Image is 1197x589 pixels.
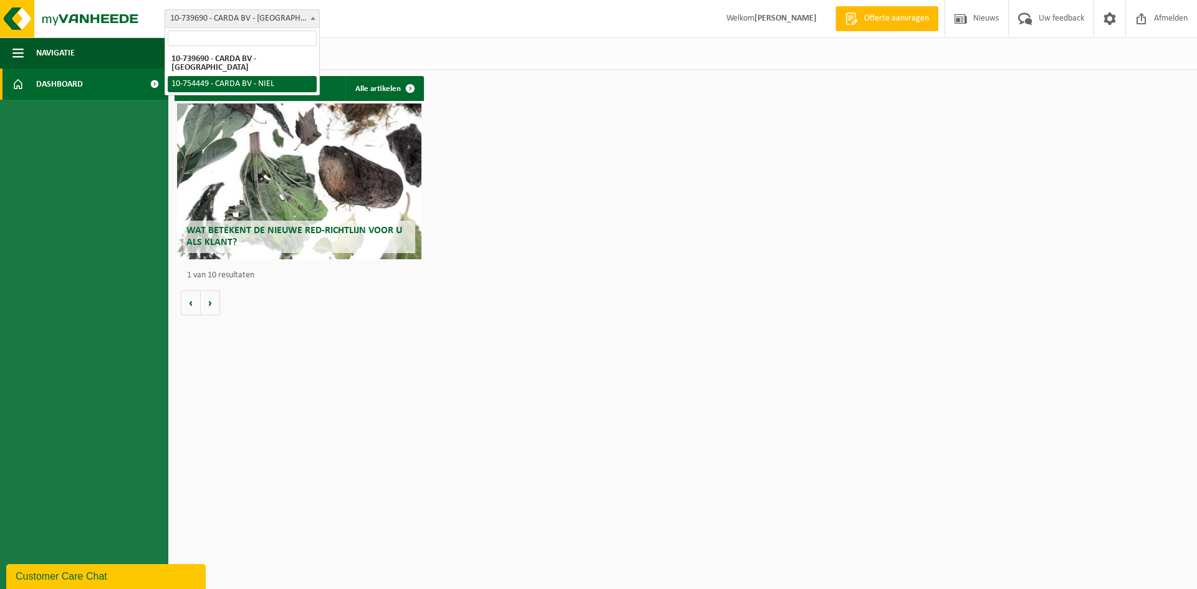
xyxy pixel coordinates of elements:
[201,290,220,315] button: Volgende
[754,14,817,23] strong: [PERSON_NAME]
[168,76,317,92] li: 10-754449 - CARDA BV - NIEL
[835,6,938,31] a: Offerte aanvragen
[181,290,201,315] button: Vorige
[168,51,317,76] li: 10-739690 - CARDA BV - [GEOGRAPHIC_DATA]
[187,271,418,280] p: 1 van 10 resultaten
[6,562,208,589] iframe: chat widget
[345,76,423,101] a: Alle artikelen
[177,103,421,259] a: Wat betekent de nieuwe RED-richtlijn voor u als klant?
[36,37,75,69] span: Navigatie
[861,12,932,25] span: Offerte aanvragen
[36,69,83,100] span: Dashboard
[165,9,320,28] span: 10-739690 - CARDA BV - ANTWERPEN
[186,226,402,247] span: Wat betekent de nieuwe RED-richtlijn voor u als klant?
[165,10,319,27] span: 10-739690 - CARDA BV - ANTWERPEN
